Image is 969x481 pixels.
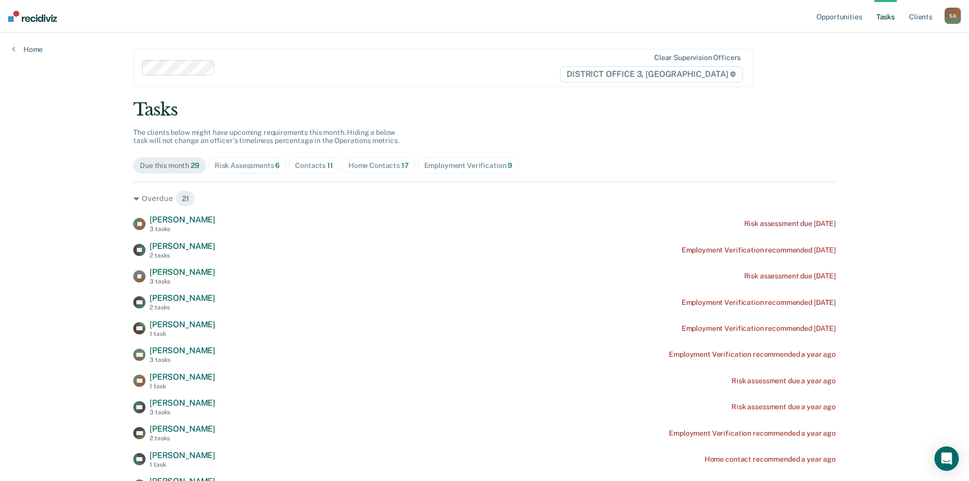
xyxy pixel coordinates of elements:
button: SA [945,8,961,24]
span: The clients below might have upcoming requirements this month. Hiding a below task will not chang... [133,128,399,145]
div: Risk Assessments [215,161,280,170]
span: 29 [191,161,199,169]
div: Employment Verification [424,161,513,170]
span: [PERSON_NAME] [150,320,215,329]
div: Tasks [133,99,836,120]
span: 17 [401,161,409,169]
div: Contacts [295,161,333,170]
div: 2 tasks [150,435,215,442]
div: Employment Verification recommended a year ago [669,429,836,438]
div: 3 tasks [150,278,215,285]
span: [PERSON_NAME] [150,241,215,251]
span: 9 [508,161,512,169]
span: 6 [275,161,280,169]
div: 1 task [150,383,215,390]
span: [PERSON_NAME] [150,346,215,355]
div: 3 tasks [150,225,215,233]
div: 3 tasks [150,356,215,363]
div: Risk assessment due [DATE] [744,272,836,280]
div: Employment Verification recommended [DATE] [682,324,836,333]
div: Open Intercom Messenger [934,446,959,471]
a: Home [12,45,43,54]
div: Risk assessment due a year ago [731,403,836,411]
div: S A [945,8,961,24]
span: [PERSON_NAME] [150,398,215,408]
div: 1 task [150,330,215,337]
div: Employment Verification recommended a year ago [669,350,836,359]
div: 2 tasks [150,304,215,311]
span: DISTRICT OFFICE 3, [GEOGRAPHIC_DATA] [560,66,743,82]
div: Employment Verification recommended [DATE] [682,246,836,254]
div: Risk assessment due [DATE] [744,219,836,228]
span: [PERSON_NAME] [150,293,215,303]
span: 11 [327,161,333,169]
div: Clear supervision officers [654,53,741,62]
span: [PERSON_NAME] [150,424,215,434]
div: 1 task [150,461,215,468]
div: 3 tasks [150,409,215,416]
div: Due this month [140,161,199,170]
span: [PERSON_NAME] [150,267,215,277]
div: Home Contacts [348,161,409,170]
span: [PERSON_NAME] [150,372,215,382]
div: Overdue 21 [133,190,836,207]
img: Recidiviz [8,11,57,22]
div: Employment Verification recommended [DATE] [682,298,836,307]
span: [PERSON_NAME] [150,215,215,224]
span: [PERSON_NAME] [150,450,215,460]
span: 21 [175,190,196,207]
div: Home contact recommended a year ago [704,455,836,464]
div: Risk assessment due a year ago [731,377,836,385]
div: 2 tasks [150,252,215,259]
